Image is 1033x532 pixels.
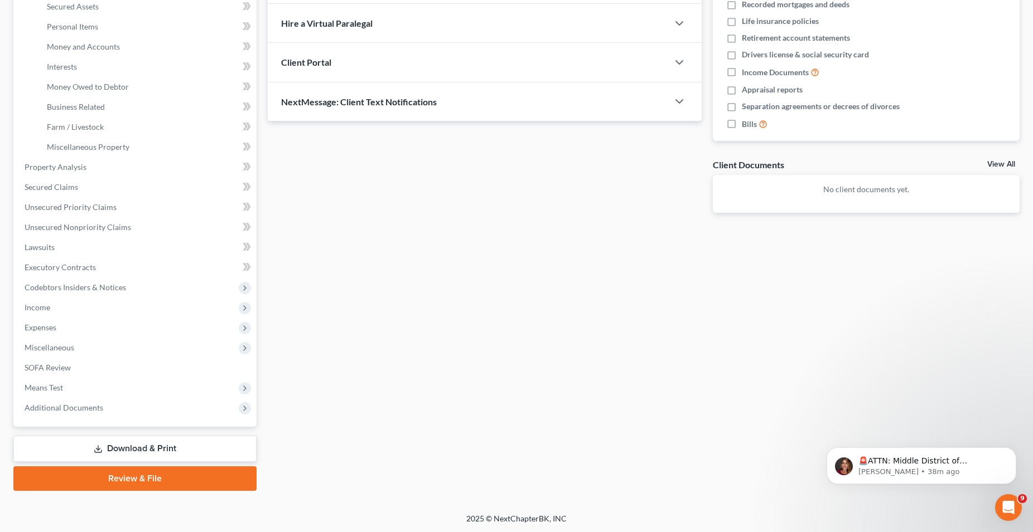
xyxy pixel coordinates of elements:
[25,343,74,352] span: Miscellaneous
[16,157,257,177] a: Property Analysis
[25,242,55,252] span: Lawsuits
[1018,494,1027,503] span: 9
[13,436,257,462] a: Download & Print
[47,82,129,91] span: Money Owed to Debtor
[38,57,257,77] a: Interests
[281,57,331,67] span: Client Portal
[16,237,257,257] a: Lawsuits
[47,42,120,51] span: Money and Accounts
[16,217,257,237] a: Unsecured Nonpriority Claims
[25,282,126,292] span: Codebtors Insiders & Notices
[47,122,104,131] span: Farm / Livestock
[47,2,99,11] span: Secured Assets
[16,358,257,378] a: SOFA Review
[25,162,86,172] span: Property Analysis
[722,184,1011,195] p: No client documents yet.
[38,117,257,137] a: Farm / Livestock
[742,119,757,130] span: Bills
[742,84,803,95] span: Appraisal reports
[13,466,257,491] a: Review & File
[995,494,1022,521] iframe: Intercom live chat
[742,16,819,27] span: Life insurance policies
[25,383,63,392] span: Means Test
[47,62,77,71] span: Interests
[38,137,257,157] a: Miscellaneous Property
[16,177,257,197] a: Secured Claims
[47,102,105,111] span: Business Related
[713,159,784,170] div: Client Documents
[25,363,71,372] span: SOFA Review
[25,202,117,212] span: Unsecured Priority Claims
[742,67,809,78] span: Income Documents
[281,18,373,28] span: Hire a Virtual Paralegal
[38,17,257,37] a: Personal Items
[38,37,257,57] a: Money and Accounts
[16,257,257,277] a: Executory Contracts
[25,222,131,232] span: Unsecured Nonpriority Claims
[25,262,96,272] span: Executory Contracts
[742,32,850,43] span: Retirement account statements
[281,96,437,107] span: NextMessage: Client Text Notifications
[742,101,900,112] span: Separation agreements or decrees of divorces
[25,323,56,332] span: Expenses
[742,49,869,60] span: Drivers license & social security card
[16,197,257,217] a: Unsecured Priority Claims
[47,142,129,152] span: Miscellaneous Property
[25,302,50,312] span: Income
[38,97,257,117] a: Business Related
[25,403,103,412] span: Additional Documents
[47,22,98,31] span: Personal Items
[987,160,1015,168] a: View All
[25,182,78,192] span: Secured Claims
[38,77,257,97] a: Money Owed to Debtor
[810,424,1033,502] iframe: Intercom notifications message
